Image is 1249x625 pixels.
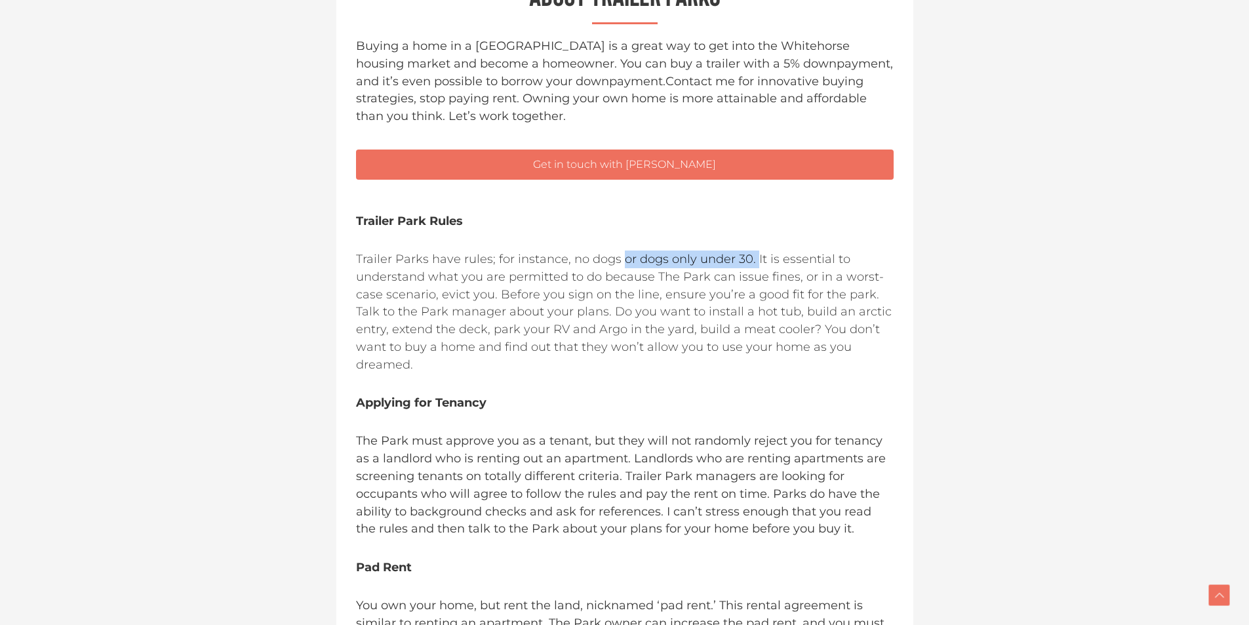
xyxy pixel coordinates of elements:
[356,74,867,124] span: Contact me for innovative buying strategies, stop paying rent. Owning your own home is more attai...
[356,150,894,180] a: Get in touch with [PERSON_NAME]
[356,39,893,89] span: Buying a home in a [GEOGRAPHIC_DATA] is a great way to get into the Whitehorse housing market and...
[356,433,886,536] span: The Park must approve you as a tenant, but they will not randomly reject you for tenancy as a lan...
[356,214,463,228] b: Trailer Park Rules
[356,395,486,410] b: Applying for Tenancy
[356,251,894,374] p: Trailer Parks have rules; for instance, no dogs or dogs only under 30. It is essential to underst...
[533,159,716,170] span: Get in touch with [PERSON_NAME]
[356,560,412,575] b: Pad Rent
